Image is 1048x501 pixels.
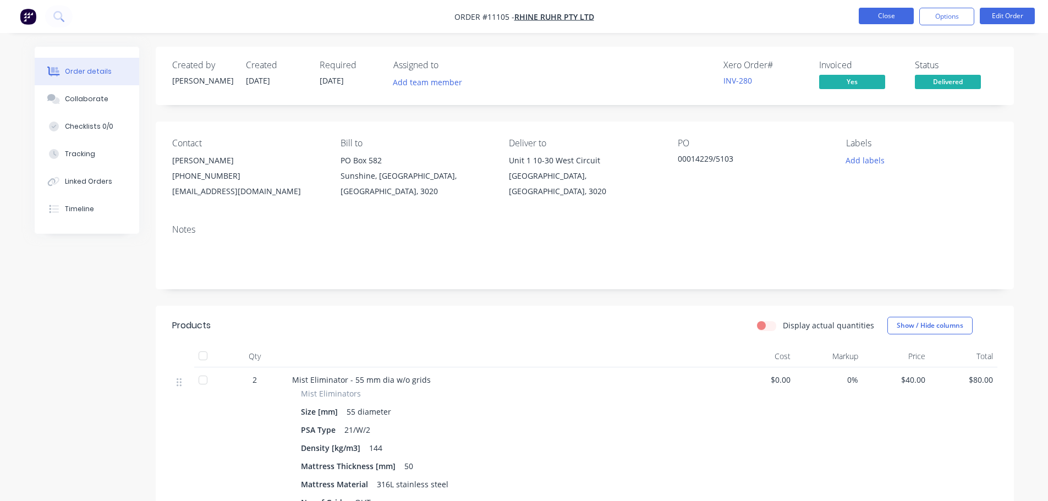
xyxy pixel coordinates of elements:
[20,8,36,25] img: Factory
[341,153,491,199] div: PO Box 582Sunshine, [GEOGRAPHIC_DATA], [GEOGRAPHIC_DATA], 3020
[246,75,270,86] span: [DATE]
[509,168,660,199] div: [GEOGRAPHIC_DATA], [GEOGRAPHIC_DATA], 3020
[301,458,400,474] div: Mattress Thickness [mm]
[514,12,594,22] a: Rhine Ruhr Pty Ltd
[387,75,468,90] button: Add team member
[728,345,795,367] div: Cost
[35,168,139,195] button: Linked Orders
[783,320,874,331] label: Display actual quantities
[509,153,660,168] div: Unit 1 10-30 West Circuit
[819,75,885,89] span: Yes
[915,75,981,89] span: Delivered
[246,60,306,70] div: Created
[172,153,323,199] div: [PERSON_NAME][PHONE_NUMBER][EMAIL_ADDRESS][DOMAIN_NAME]
[35,195,139,223] button: Timeline
[172,184,323,199] div: [EMAIL_ADDRESS][DOMAIN_NAME]
[172,319,211,332] div: Products
[678,138,828,148] div: PO
[723,60,806,70] div: Xero Order #
[172,60,233,70] div: Created by
[887,317,973,334] button: Show / Hide columns
[65,149,95,159] div: Tracking
[915,75,981,91] button: Delivered
[320,75,344,86] span: [DATE]
[980,8,1035,24] button: Edit Order
[301,388,361,399] span: Mist Eliminators
[915,60,997,70] div: Status
[819,60,902,70] div: Invoiced
[65,177,112,186] div: Linked Orders
[509,153,660,199] div: Unit 1 10-30 West Circuit[GEOGRAPHIC_DATA], [GEOGRAPHIC_DATA], 3020
[795,345,863,367] div: Markup
[846,138,997,148] div: Labels
[320,60,380,70] div: Required
[172,75,233,86] div: [PERSON_NAME]
[372,476,453,492] div: 316L stainless steel
[509,138,660,148] div: Deliver to
[341,168,491,199] div: Sunshine, [GEOGRAPHIC_DATA], [GEOGRAPHIC_DATA], 3020
[342,404,396,420] div: 55 diameter
[454,12,514,22] span: Order #11105 -
[253,374,257,386] span: 2
[867,374,926,386] span: $40.00
[222,345,288,367] div: Qty
[172,153,323,168] div: [PERSON_NAME]
[340,422,375,438] div: 21/W/2
[35,58,139,85] button: Order details
[301,422,340,438] div: PSA Type
[65,122,113,131] div: Checklists 0/0
[863,345,930,367] div: Price
[859,8,914,24] button: Close
[799,374,858,386] span: 0%
[341,153,491,168] div: PO Box 582
[400,458,418,474] div: 50
[393,75,468,90] button: Add team member
[732,374,791,386] span: $0.00
[301,404,342,420] div: Size [mm]
[678,153,815,168] div: 00014229/5103
[723,75,752,86] a: INV-280
[35,85,139,113] button: Collaborate
[301,440,365,456] div: Density [kg/m3]
[65,94,108,104] div: Collaborate
[930,345,997,367] div: Total
[393,60,503,70] div: Assigned to
[65,204,94,214] div: Timeline
[365,440,387,456] div: 144
[341,138,491,148] div: Bill to
[934,374,993,386] span: $80.00
[35,140,139,168] button: Tracking
[919,8,974,25] button: Options
[172,224,997,235] div: Notes
[172,168,323,184] div: [PHONE_NUMBER]
[172,138,323,148] div: Contact
[840,153,891,168] button: Add labels
[301,476,372,492] div: Mattress Material
[35,113,139,140] button: Checklists 0/0
[292,375,431,385] span: Mist Eliminator - 55 mm dia w/o grids
[65,67,112,76] div: Order details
